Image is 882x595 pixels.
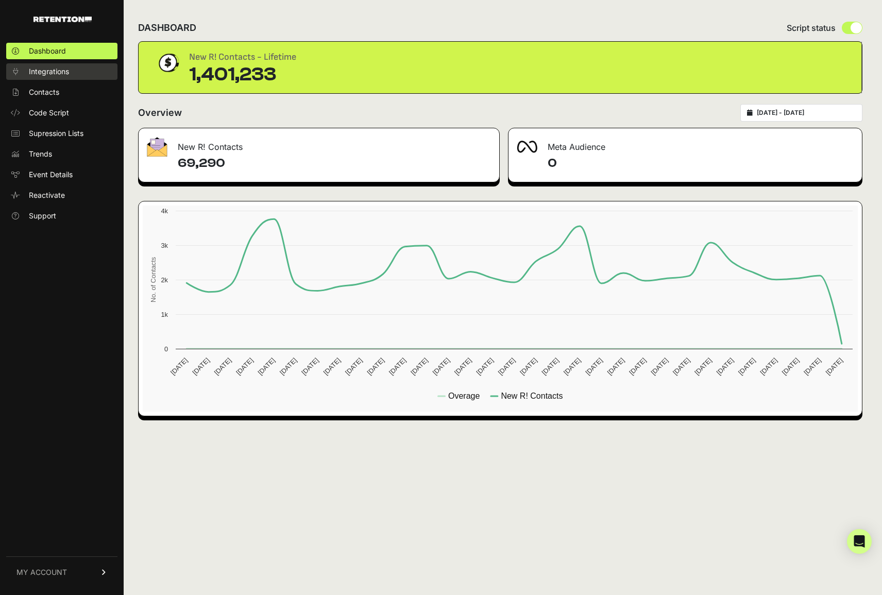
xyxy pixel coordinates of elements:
a: Trends [6,146,117,162]
text: [DATE] [300,356,320,377]
text: [DATE] [431,356,451,377]
a: Supression Lists [6,125,117,142]
span: MY ACCOUNT [16,567,67,577]
div: Open Intercom Messenger [847,529,872,554]
div: 1,401,233 [189,64,296,85]
a: Event Details [6,166,117,183]
h2: Overview [138,106,182,120]
span: Script status [787,22,836,34]
text: [DATE] [606,356,626,377]
text: [DATE] [191,356,211,377]
text: [DATE] [213,356,233,377]
a: Reactivate [6,187,117,203]
span: Contacts [29,87,59,97]
text: Overage [448,392,480,400]
text: [DATE] [650,356,670,377]
text: [DATE] [584,356,604,377]
a: MY ACCOUNT [6,556,117,588]
img: Retention.com [33,16,92,22]
a: Integrations [6,63,117,80]
div: New R! Contacts [139,128,499,159]
text: [DATE] [169,356,189,377]
text: [DATE] [540,356,561,377]
span: Supression Lists [29,128,83,139]
text: [DATE] [671,356,691,377]
text: 0 [164,345,168,353]
img: fa-envelope-19ae18322b30453b285274b1b8af3d052b27d846a4fbe8435d1a52b978f639a2.png [147,137,167,157]
a: Dashboard [6,43,117,59]
a: Contacts [6,84,117,100]
text: [DATE] [627,356,648,377]
span: Trends [29,149,52,159]
text: [DATE] [802,356,822,377]
text: [DATE] [278,356,298,377]
text: 4k [161,207,168,215]
text: 3k [161,242,168,249]
text: [DATE] [781,356,801,377]
text: [DATE] [474,356,495,377]
h4: 0 [548,155,854,172]
text: [DATE] [497,356,517,377]
text: [DATE] [758,356,778,377]
text: [DATE] [234,356,255,377]
div: Meta Audience [508,128,862,159]
text: [DATE] [737,356,757,377]
text: 2k [161,276,168,284]
text: [DATE] [562,356,582,377]
text: 1k [161,311,168,318]
text: [DATE] [366,356,386,377]
span: Event Details [29,169,73,180]
img: dollar-coin-05c43ed7efb7bc0c12610022525b4bbbb207c7efeef5aecc26f025e68dcafac9.png [155,50,181,76]
text: [DATE] [824,356,844,377]
span: Integrations [29,66,69,77]
text: [DATE] [387,356,408,377]
img: fa-meta-2f981b61bb99beabf952f7030308934f19ce035c18b003e963880cc3fabeebb7.png [517,141,537,153]
text: [DATE] [344,356,364,377]
text: [DATE] [409,356,429,377]
div: New R! Contacts - Lifetime [189,50,296,64]
text: [DATE] [453,356,473,377]
text: New R! Contacts [501,392,563,400]
h2: DASHBOARD [138,21,196,35]
a: Support [6,208,117,224]
span: Support [29,211,56,221]
span: Code Script [29,108,69,118]
a: Code Script [6,105,117,121]
span: Reactivate [29,190,65,200]
h4: 69,290 [178,155,491,172]
text: [DATE] [322,356,342,377]
text: No. of Contacts [149,257,157,302]
span: Dashboard [29,46,66,56]
text: [DATE] [257,356,277,377]
text: [DATE] [693,356,713,377]
text: [DATE] [715,356,735,377]
text: [DATE] [518,356,538,377]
